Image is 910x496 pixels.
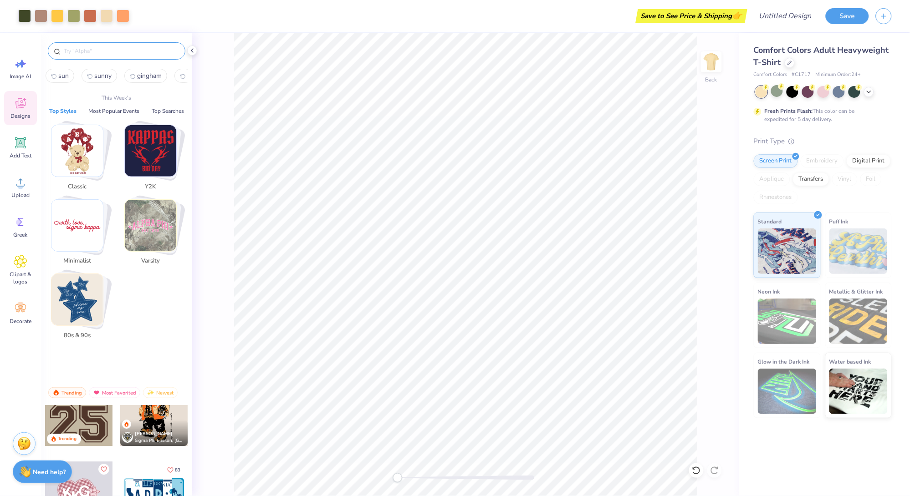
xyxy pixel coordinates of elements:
[829,228,888,274] img: Puff Ink
[48,387,86,398] div: Trending
[793,172,829,186] div: Transfers
[758,299,817,344] img: Neon Ink
[10,152,31,159] span: Add Text
[89,387,140,398] div: Most Favorited
[11,192,30,199] span: Upload
[46,106,79,116] button: Top Styles
[758,217,782,226] span: Standard
[94,71,112,80] span: sunny
[119,125,188,195] button: Stack Card Button Y2K
[829,357,871,366] span: Water based Ink
[52,390,60,396] img: trending.gif
[732,10,742,21] span: 👉
[10,73,31,80] span: Image AI
[46,199,114,269] button: Stack Card Button Minimalist
[63,46,179,56] input: Try "Alpha"
[829,299,888,344] img: Metallic & Glitter Ink
[393,473,402,482] div: Accessibility label
[62,182,92,192] span: Classic
[758,287,780,296] span: Neon Ink
[82,69,117,83] button: sunny1
[758,357,810,366] span: Glow in the Dark Ink
[137,71,162,80] span: gingham
[125,200,176,251] img: Varsity
[638,9,745,23] div: Save to See Price & Shipping
[124,69,167,83] button: gingham2
[792,71,811,79] span: # C1717
[758,228,817,274] img: Standard
[86,106,142,116] button: Most Popular Events
[136,182,165,192] span: Y2K
[174,69,193,83] button: 3
[102,94,132,102] p: This Week's
[93,390,100,396] img: most_fav.gif
[125,125,176,177] img: Y2K
[135,438,184,445] span: Sigma Phi Epsilon, [GEOGRAPHIC_DATA][US_STATE]
[149,106,187,116] button: Top Searches
[754,45,889,68] span: Comfort Colors Adult Heavyweight T-Shirt
[758,369,817,414] img: Glow in the Dark Ink
[33,468,66,476] strong: Need help?
[754,191,798,204] div: Rhinestones
[147,390,154,396] img: newest.gif
[765,107,877,123] div: This color can be expedited for 5 day delivery.
[816,71,861,79] span: Minimum Order: 24 +
[58,71,69,80] span: sun
[754,136,892,147] div: Print Type
[860,172,882,186] div: Foil
[829,217,849,226] span: Puff Ink
[98,464,109,475] button: Like
[754,172,790,186] div: Applique
[136,257,165,266] span: Varsity
[826,8,869,24] button: Save
[51,200,103,251] img: Minimalist
[163,464,184,476] button: Like
[119,199,188,269] button: Stack Card Button Varsity
[754,71,787,79] span: Comfort Colors
[765,107,813,115] strong: Fresh Prints Flash:
[801,154,844,168] div: Embroidery
[46,125,114,195] button: Stack Card Button Classic
[46,69,74,83] button: sun0
[706,76,717,84] div: Back
[62,331,92,340] span: 80s & 90s
[135,431,173,437] span: [PERSON_NAME]
[62,257,92,266] span: Minimalist
[702,53,721,71] img: Back
[51,274,103,325] img: 80s & 90s
[14,231,28,238] span: Greek
[51,125,103,177] img: Classic
[752,7,819,25] input: Untitled Design
[847,154,891,168] div: Digital Print
[10,112,31,120] span: Designs
[10,318,31,325] span: Decorate
[754,154,798,168] div: Screen Print
[829,369,888,414] img: Water based Ink
[175,468,180,473] span: 83
[143,387,178,398] div: Newest
[46,273,114,344] button: Stack Card Button 80s & 90s
[829,287,883,296] span: Metallic & Glitter Ink
[5,271,36,285] span: Clipart & logos
[832,172,858,186] div: Vinyl
[58,436,77,443] div: Trending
